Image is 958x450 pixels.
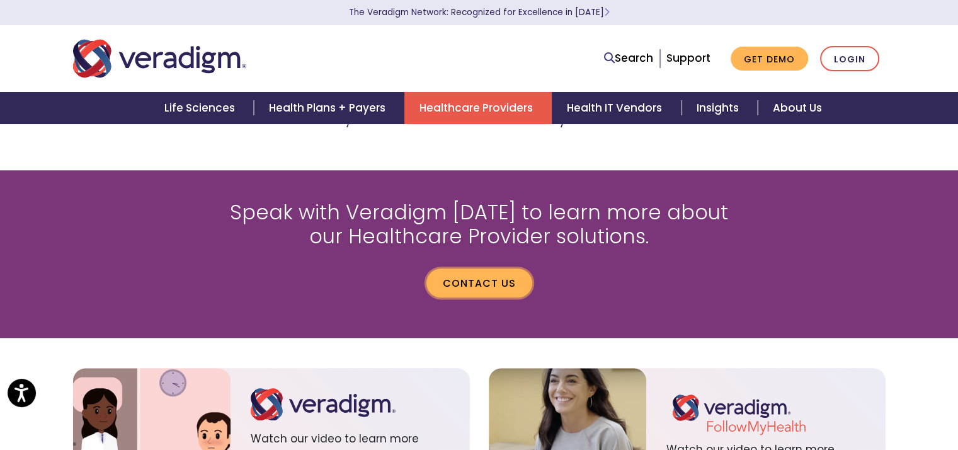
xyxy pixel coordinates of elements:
a: Support [666,50,710,66]
a: Search [604,50,653,67]
img: veradigm-followmyhealth-stacked.svg [666,388,811,439]
img: Veradigm logo [73,38,246,79]
a: Get Demo [731,47,808,71]
img: logo.svg [251,388,396,420]
a: Life Sciences [149,92,254,124]
span: Learn More [604,6,610,18]
a: The Veradigm Network: Recognized for Excellence in [DATE]Learn More [349,6,610,18]
a: Login [820,46,879,72]
h2: Speak with Veradigm [DATE] to learn more about our Healthcare Provider solutions. [212,200,747,249]
a: Health Plans + Payers [254,92,404,124]
a: Healthcare Providers [404,92,552,124]
a: Health IT Vendors [552,92,681,124]
a: Insights [681,92,758,124]
a: About Us [758,92,837,124]
a: Contact us [426,268,532,297]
